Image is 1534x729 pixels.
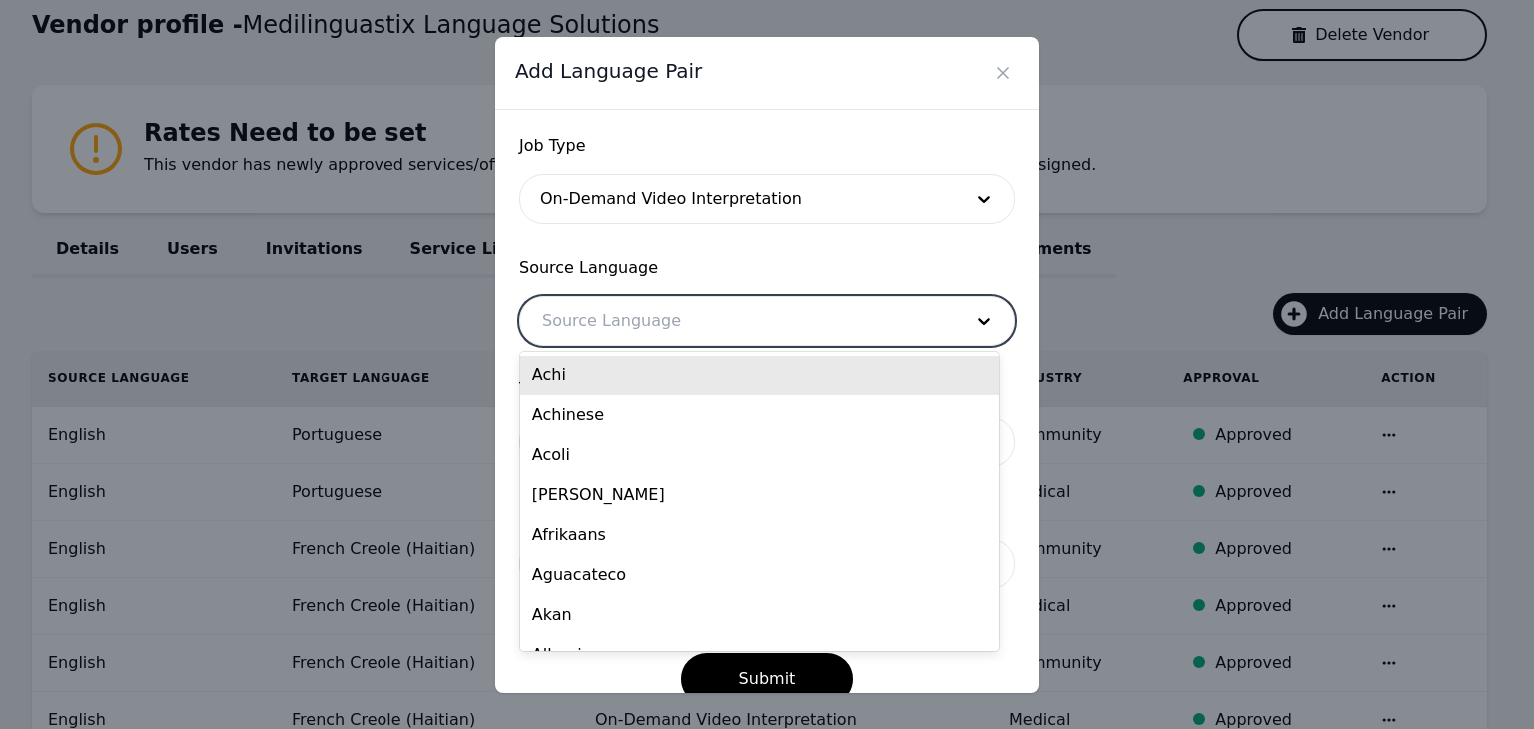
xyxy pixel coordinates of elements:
[987,57,1019,89] button: Close
[520,635,999,675] div: Albanian
[519,256,1015,280] span: Source Language
[515,57,702,85] span: Add Language Pair
[681,653,854,705] button: Submit
[520,515,999,555] div: Afrikaans
[520,595,999,635] div: Akan
[520,475,999,515] div: [PERSON_NAME]
[519,134,1015,158] span: Job Type
[520,356,999,395] div: Achi
[520,555,999,595] div: Aguacateco
[520,395,999,435] div: Achinese
[520,435,999,475] div: Acoli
